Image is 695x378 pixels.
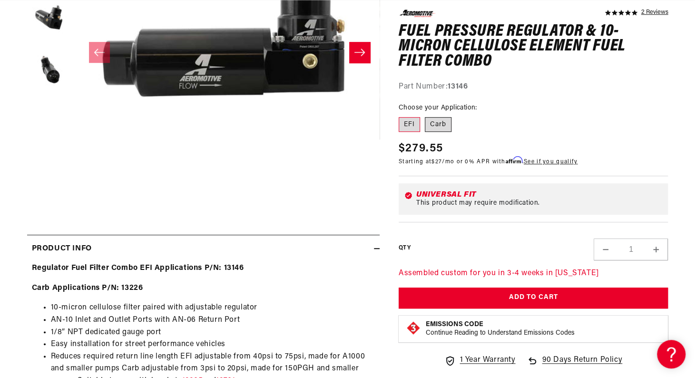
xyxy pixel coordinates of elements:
button: Slide left [89,42,110,63]
strong: Emissions Code [426,321,483,328]
div: Part Number: [399,81,668,93]
button: Load image 4 in gallery view [27,46,75,94]
strong: EFI Applications P/N: 13146 [140,264,244,272]
label: Carb [425,117,451,132]
a: 2 reviews [641,10,668,16]
li: 1/8” NPT dedicated gauge port [51,327,375,339]
a: 1 Year Warranty [444,354,515,367]
button: Slide right [349,42,370,63]
div: This product may require modification. [416,199,663,207]
p: Starting at /mo or 0% APR with . [399,157,578,166]
label: EFI [399,117,420,132]
h1: Fuel Pressure Regulator & 10-Micron Cellulose Element Fuel Filter Combo [399,24,668,69]
summary: Product Info [27,235,380,263]
li: 10-micron cellulose filter paired with adjustable regulator [51,302,375,314]
span: 90 Days Return Policy [542,354,622,376]
button: Emissions CodeContinue Reading to Understand Emissions Codes [426,320,575,338]
label: QTY [399,244,411,252]
div: Universal Fit [416,191,663,199]
p: Assembled custom for you in 3-4 weeks in [US_STATE] [399,268,668,280]
h2: Product Info [32,243,92,255]
span: 1 Year Warranty [460,354,515,367]
strong: 13146 [448,83,468,90]
span: $279.55 [399,140,443,157]
button: Add to Cart [399,287,668,308]
strong: Regulator Fuel Filter Combo [32,264,138,272]
p: Continue Reading to Understand Emissions Codes [426,329,575,338]
span: Affirm [506,157,522,164]
a: See if you qualify - Learn more about Affirm Financing (opens in modal) [524,159,578,165]
li: AN-10 Inlet and Outlet Ports with AN-06 Return Port [51,314,375,327]
a: 90 Days Return Policy [527,354,622,376]
img: Emissions code [406,320,421,336]
span: $27 [431,159,442,165]
legend: Choose your Application: [399,102,478,112]
li: Easy installation for street performance vehicles [51,338,375,351]
strong: Carb Applications P/N: 13226 [32,284,143,292]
